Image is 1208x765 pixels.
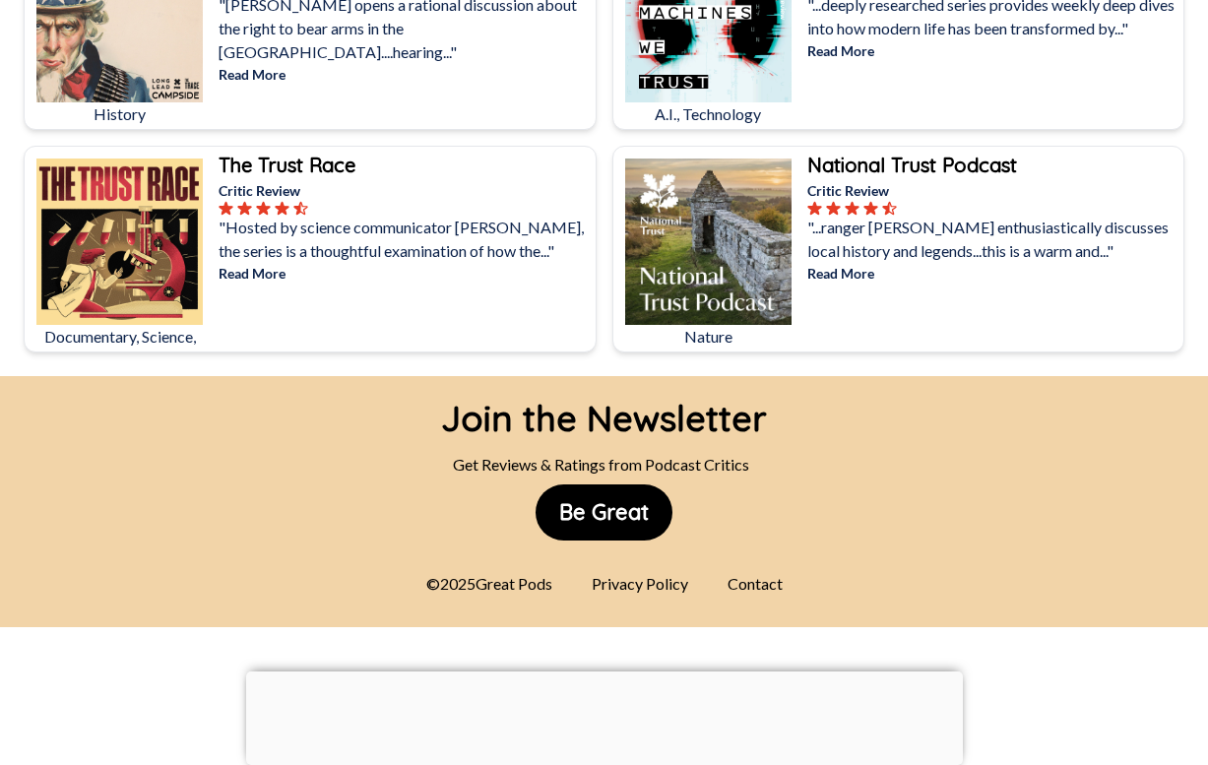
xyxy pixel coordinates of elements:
p: Read More [807,263,1179,284]
p: Critic Review [219,180,591,201]
img: The Trust Race [36,159,203,325]
a: National Trust PodcastNatureNational Trust PodcastCritic Review"...ranger [PERSON_NAME] enthusias... [612,146,1185,352]
div: Get Reviews & Ratings from Podcast Critics [441,445,767,484]
iframe: Advertisement [246,671,963,760]
div: Contact [716,564,795,604]
p: Read More [219,263,591,284]
p: History [36,102,203,126]
div: © 2025 Great Pods [414,564,564,604]
p: "...ranger [PERSON_NAME] enthusiastically discusses local history and legends...this is a warm an... [807,216,1179,263]
p: A.I., Technology [625,102,792,126]
b: The Trust Race [219,153,355,177]
a: The Trust RaceDocumentary, Science, SocietyThe Trust RaceCritic Review"Hosted by science communic... [24,146,597,352]
b: National Trust Podcast [807,153,1017,177]
p: Read More [807,40,1179,61]
button: Be Great [536,484,672,541]
p: "Hosted by science communicator [PERSON_NAME], the series is a thoughtful examination of how the..." [219,216,591,263]
p: Nature [625,325,792,349]
div: Privacy Policy [580,564,700,604]
p: Read More [219,64,591,85]
div: Join the Newsletter [441,376,767,445]
img: National Trust Podcast [625,159,792,325]
p: Documentary, Science, Society [36,325,203,372]
p: Critic Review [807,180,1179,201]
